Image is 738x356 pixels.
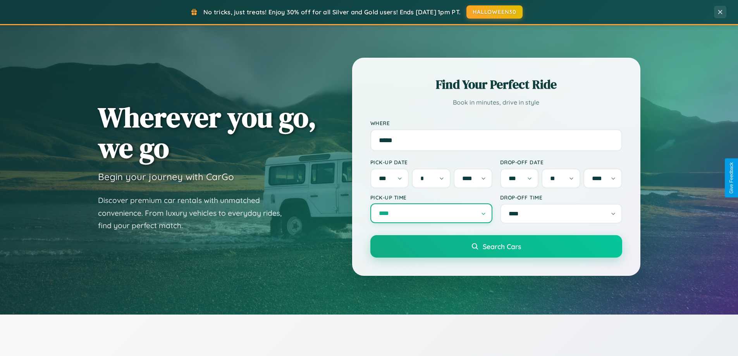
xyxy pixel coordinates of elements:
span: No tricks, just treats! Enjoy 30% off for all Silver and Gold users! Ends [DATE] 1pm PT. [203,8,461,16]
h1: Wherever you go, we go [98,102,317,163]
p: Discover premium car rentals with unmatched convenience. From luxury vehicles to everyday rides, ... [98,194,292,232]
button: Search Cars [370,235,622,258]
label: Drop-off Time [500,194,622,201]
button: HALLOWEEN30 [466,5,523,19]
span: Search Cars [483,242,521,251]
p: Book in minutes, drive in style [370,97,622,108]
h3: Begin your journey with CarGo [98,171,234,182]
label: Pick-up Time [370,194,492,201]
label: Where [370,120,622,126]
label: Pick-up Date [370,159,492,165]
label: Drop-off Date [500,159,622,165]
div: Give Feedback [729,162,734,194]
h2: Find Your Perfect Ride [370,76,622,93]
